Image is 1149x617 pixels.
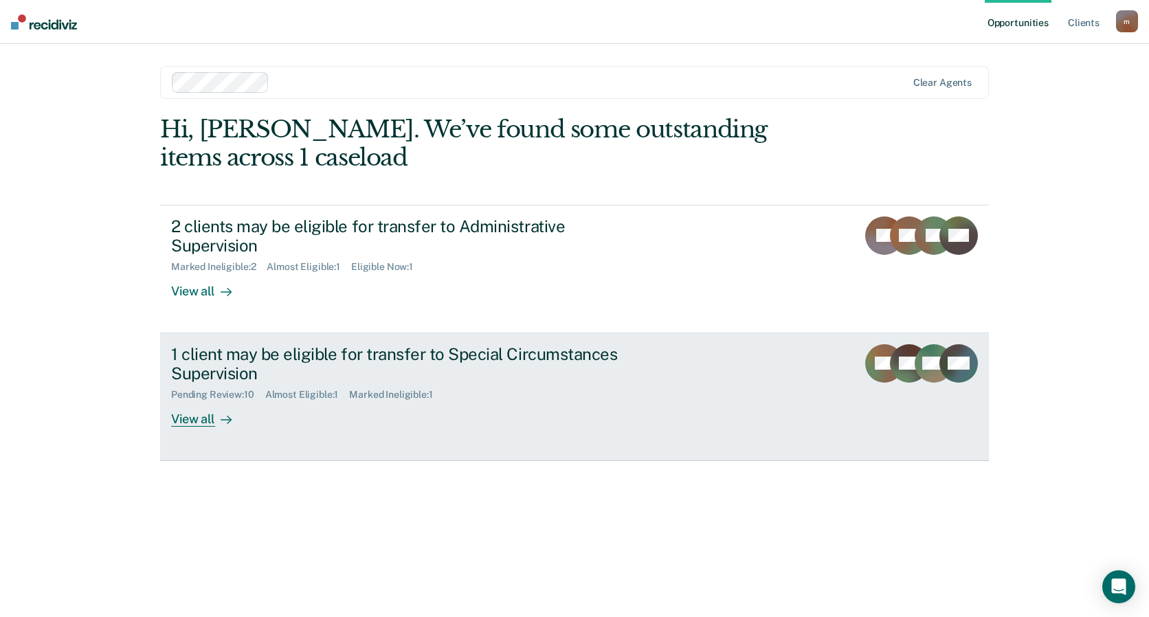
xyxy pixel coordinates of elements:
[913,77,972,89] div: Clear agents
[265,389,350,401] div: Almost Eligible : 1
[171,216,654,256] div: 2 clients may be eligible for transfer to Administrative Supervision
[1102,570,1135,603] div: Open Intercom Messenger
[171,401,248,427] div: View all
[171,344,654,384] div: 1 client may be eligible for transfer to Special Circumstances Supervision
[351,261,424,273] div: Eligible Now : 1
[160,333,989,461] a: 1 client may be eligible for transfer to Special Circumstances SupervisionPending Review:10Almost...
[171,273,248,300] div: View all
[267,261,351,273] div: Almost Eligible : 1
[349,389,443,401] div: Marked Ineligible : 1
[160,205,989,333] a: 2 clients may be eligible for transfer to Administrative SupervisionMarked Ineligible:2Almost Eli...
[171,389,265,401] div: Pending Review : 10
[171,261,267,273] div: Marked Ineligible : 2
[1116,10,1138,32] button: m
[160,115,823,172] div: Hi, [PERSON_NAME]. We’ve found some outstanding items across 1 caseload
[11,14,77,30] img: Recidiviz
